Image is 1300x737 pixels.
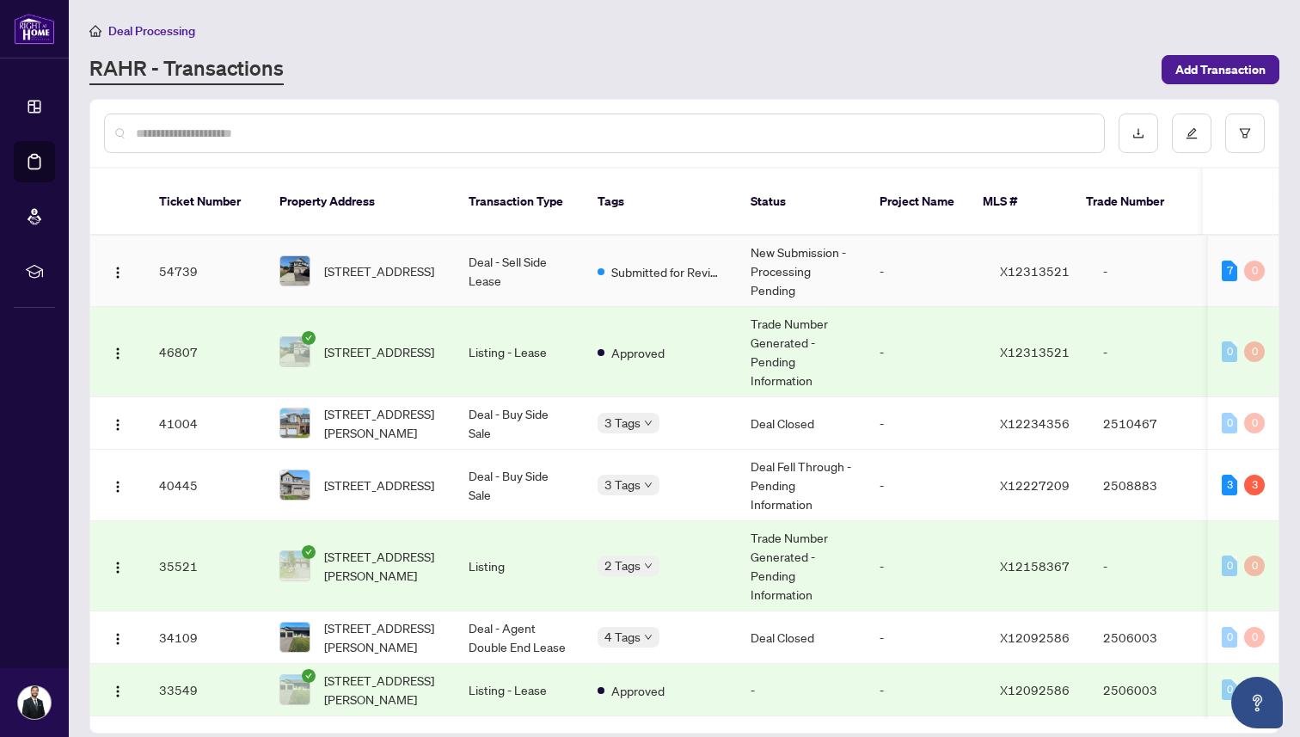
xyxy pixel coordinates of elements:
button: Add Transaction [1162,55,1279,84]
td: - [866,307,986,397]
td: Listing - Lease [455,664,584,716]
td: 2506003 [1089,664,1210,716]
span: X12158367 [1000,558,1070,574]
img: Logo [111,480,125,494]
span: [STREET_ADDRESS][PERSON_NAME] [324,618,441,656]
span: 4 Tags [604,627,641,647]
span: X12234356 [1000,415,1070,431]
td: Deal Closed [737,397,866,450]
td: Deal - Buy Side Sale [455,397,584,450]
span: X12092586 [1000,682,1070,697]
img: thumbnail-img [280,470,310,500]
div: 0 [1244,261,1265,281]
span: Submitted for Review [611,262,723,281]
td: 34109 [145,611,266,664]
th: Ticket Number [145,169,266,236]
td: Deal - Sell Side Lease [455,236,584,307]
span: edit [1186,127,1198,139]
button: Logo [104,338,132,365]
span: down [644,481,653,489]
span: [STREET_ADDRESS][PERSON_NAME] [324,671,441,709]
span: filter [1239,127,1251,139]
td: - [737,664,866,716]
span: [STREET_ADDRESS] [324,261,434,280]
td: - [866,664,986,716]
td: 40445 [145,450,266,521]
div: 0 [1222,627,1237,648]
div: 0 [1222,556,1237,576]
span: 3 Tags [604,413,641,433]
div: 7 [1222,261,1237,281]
img: thumbnail-img [280,256,310,286]
td: 46807 [145,307,266,397]
button: download [1119,114,1158,153]
img: Profile Icon [18,686,51,719]
button: Logo [104,409,132,437]
th: Property Address [266,169,455,236]
td: Listing - Lease [455,307,584,397]
img: thumbnail-img [280,408,310,438]
td: Listing [455,521,584,611]
th: Status [737,169,866,236]
span: download [1132,127,1144,139]
th: Transaction Type [455,169,584,236]
img: thumbnail-img [280,551,310,580]
div: 0 [1222,341,1237,362]
td: - [1089,521,1210,611]
img: Logo [111,685,125,698]
div: 0 [1222,679,1237,700]
th: MLS # [969,169,1072,236]
th: Trade Number [1072,169,1193,236]
th: Tags [584,169,737,236]
td: 33549 [145,664,266,716]
button: Logo [104,676,132,703]
td: Trade Number Generated - Pending Information [737,521,866,611]
button: filter [1225,114,1265,153]
span: [STREET_ADDRESS][PERSON_NAME] [324,547,441,585]
div: 0 [1244,413,1265,433]
td: Deal - Buy Side Sale [455,450,584,521]
img: Logo [111,632,125,646]
button: Logo [104,257,132,285]
span: [STREET_ADDRESS] [324,342,434,361]
button: Logo [104,552,132,580]
div: 0 [1244,341,1265,362]
span: 2 Tags [604,556,641,575]
td: 2510467 [1089,397,1210,450]
span: check-circle [302,545,316,559]
div: 0 [1222,413,1237,433]
td: New Submission - Processing Pending [737,236,866,307]
span: X12313521 [1000,344,1070,359]
span: check-circle [302,331,316,345]
td: - [866,611,986,664]
button: Logo [104,623,132,651]
span: [STREET_ADDRESS][PERSON_NAME] [324,404,441,442]
td: - [866,397,986,450]
td: - [1089,307,1210,397]
td: Deal Fell Through - Pending Information [737,450,866,521]
th: Project Name [866,169,969,236]
td: 2508883 [1089,450,1210,521]
img: Logo [111,561,125,574]
img: Logo [111,418,125,432]
div: 3 [1222,475,1237,495]
span: Approved [611,343,665,362]
span: check-circle [302,669,316,683]
span: X12227209 [1000,477,1070,493]
td: 35521 [145,521,266,611]
img: logo [14,13,55,45]
span: down [644,562,653,570]
img: thumbnail-img [280,675,310,704]
span: down [644,419,653,427]
img: thumbnail-img [280,623,310,652]
div: 3 [1244,475,1265,495]
div: 0 [1244,556,1265,576]
td: - [1089,236,1210,307]
div: 0 [1244,627,1265,648]
span: home [89,25,101,37]
span: 3 Tags [604,475,641,494]
a: RAHR - Transactions [89,54,284,85]
td: - [866,450,986,521]
button: edit [1172,114,1211,153]
span: Deal Processing [108,23,195,39]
